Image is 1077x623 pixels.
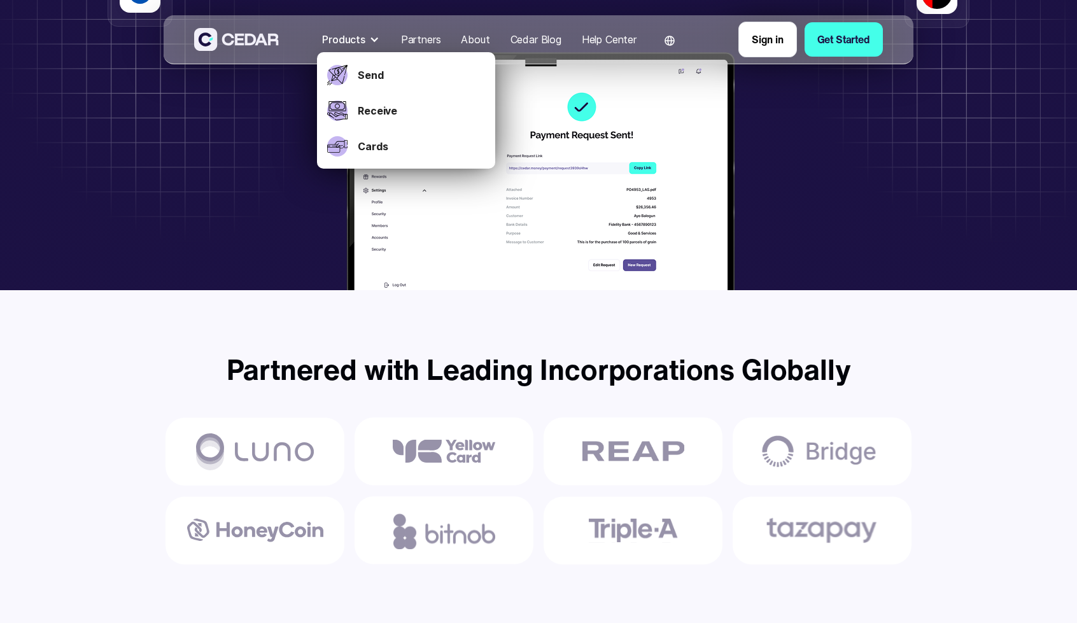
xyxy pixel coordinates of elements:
a: Get Started [805,22,883,57]
img: triple-a logo [544,496,722,565]
a: About [456,25,495,53]
div: Partners [401,32,441,47]
a: Cedar Blog [505,25,567,53]
div: Sign in [752,32,784,47]
a: Help Center [577,25,642,53]
nav: Products [317,52,495,169]
div: Products [322,32,365,47]
a: Receive [358,103,485,118]
img: Receive money cedar [300,34,778,290]
img: Bitnob logo [355,496,533,564]
img: Luno logo [165,417,344,486]
img: world icon [665,36,675,46]
a: Partners [396,25,446,53]
img: tazapay logo [733,496,912,565]
a: Cards [358,139,485,154]
img: cedar logo [194,28,279,51]
img: reap logo [544,417,722,486]
strong: Partnered with Leading Incorporations Globally [227,348,851,390]
img: Honeycoin logo [165,496,344,565]
div: Products [317,27,386,52]
a: Send [358,67,485,83]
a: Sign in [738,22,797,57]
img: Bridge Logo [733,417,912,486]
img: Yellow card logo [355,417,533,486]
div: Help Center [582,32,637,47]
div: Cedar Blog [510,32,561,47]
div: About [461,32,489,47]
